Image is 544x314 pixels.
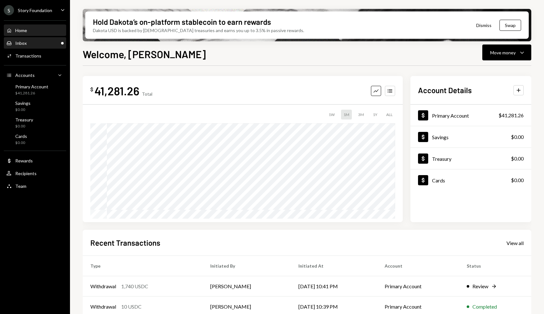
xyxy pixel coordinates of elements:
a: Inbox [4,37,66,49]
th: Initiated At [291,256,377,276]
div: Treasury [15,117,33,122]
a: Savings$0.00 [4,99,66,114]
div: 1W [326,110,337,119]
h2: Account Details [418,85,472,95]
div: Review [472,283,488,290]
a: Savings$0.00 [410,126,531,147]
td: Primary Account [377,276,459,297]
div: $0.00 [511,155,524,162]
button: Swap [499,20,521,31]
div: Hold Dakota’s on-platform stablecoin to earn rewards [93,17,271,27]
div: Cards [432,177,445,183]
a: Accounts [4,69,66,81]
div: Withdrawal [90,303,116,311]
div: Treasury [432,156,451,162]
div: 1M [341,110,352,119]
div: Dakota USD is backed by [DEMOGRAPHIC_DATA] treasuries and earns you up to 3.5% in passive rewards. [93,27,304,34]
div: $ [90,86,93,92]
div: Cards [15,133,27,139]
div: 10 USDC [121,303,142,311]
div: 41,281.26 [94,84,139,98]
a: Cards$0.00 [4,132,66,147]
a: Primary Account$41,281.26 [410,105,531,126]
div: Savings [15,100,31,106]
div: Move money [490,49,516,56]
div: Home [15,28,27,33]
a: Team [4,180,66,192]
div: $0.00 [511,176,524,184]
div: Rewards [15,158,33,163]
div: Primary Account [432,113,469,119]
button: Dismiss [468,18,499,33]
div: 1Y [370,110,380,119]
div: $0.00 [15,140,27,146]
a: Transactions [4,50,66,61]
h1: Welcome, [PERSON_NAME] [83,48,206,60]
div: 1,740 USDC [121,283,148,290]
h2: Recent Transactions [90,237,160,248]
div: $0.00 [15,124,33,129]
div: Savings [432,134,449,140]
div: Total [142,91,152,97]
div: Completed [472,303,497,311]
th: Status [459,256,531,276]
div: ALL [384,110,395,119]
div: S [4,5,14,15]
div: Recipients [15,171,37,176]
div: Inbox [15,40,27,46]
a: View all [506,239,524,246]
div: Withdrawal [90,283,116,290]
th: Type [83,256,203,276]
div: Story Foundation [18,8,52,13]
a: Treasury$0.00 [4,115,66,130]
div: $41,281.26 [15,91,48,96]
div: 3M [356,110,366,119]
th: Account [377,256,459,276]
button: Move money [482,44,531,60]
td: [DATE] 10:41 PM [291,276,377,297]
th: Initiated By [203,256,291,276]
a: Rewards [4,155,66,166]
a: Recipients [4,167,66,179]
div: $41,281.26 [499,112,524,119]
div: Team [15,183,26,189]
div: Transactions [15,53,41,58]
div: Accounts [15,72,35,78]
td: [PERSON_NAME] [203,276,291,297]
a: Cards$0.00 [410,169,531,191]
a: Home [4,24,66,36]
a: Primary Account$41,281.26 [4,82,66,97]
a: Treasury$0.00 [410,148,531,169]
div: $0.00 [511,133,524,141]
div: Primary Account [15,84,48,89]
div: $0.00 [15,107,31,113]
